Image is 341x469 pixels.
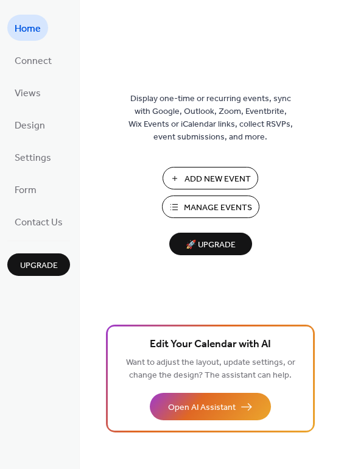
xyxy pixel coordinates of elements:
[7,111,52,138] a: Design
[177,237,245,253] span: 🚀 Upgrade
[20,259,58,272] span: Upgrade
[7,253,70,276] button: Upgrade
[150,336,271,353] span: Edit Your Calendar with AI
[150,393,271,420] button: Open AI Assistant
[15,52,52,71] span: Connect
[7,47,59,73] a: Connect
[128,93,293,144] span: Display one-time or recurring events, sync with Google, Outlook, Zoom, Eventbrite, Wix Events or ...
[7,79,48,105] a: Views
[15,19,41,38] span: Home
[15,116,45,135] span: Design
[184,202,252,214] span: Manage Events
[163,167,258,189] button: Add New Event
[169,233,252,255] button: 🚀 Upgrade
[15,84,41,103] span: Views
[168,401,236,414] span: Open AI Assistant
[15,213,63,232] span: Contact Us
[7,176,44,202] a: Form
[15,181,37,200] span: Form
[185,173,251,186] span: Add New Event
[126,354,295,384] span: Want to adjust the layout, update settings, or change the design? The assistant can help.
[7,144,58,170] a: Settings
[162,196,259,218] button: Manage Events
[7,208,70,234] a: Contact Us
[7,15,48,41] a: Home
[15,149,51,167] span: Settings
